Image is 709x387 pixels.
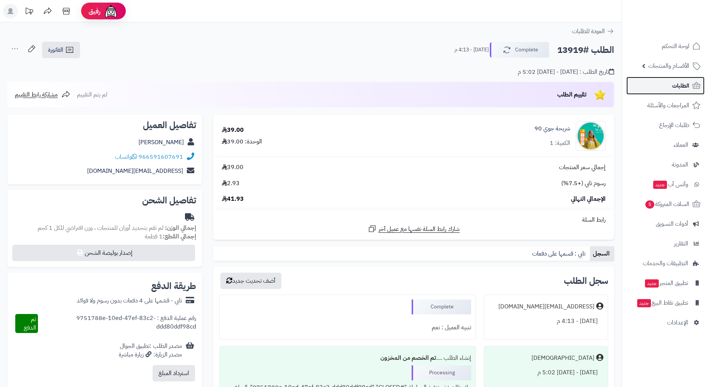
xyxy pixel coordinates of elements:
[222,137,262,146] div: الوحدة: 39.00
[454,46,489,54] small: [DATE] - 4:13 م
[626,294,705,312] a: تطبيق نقاط البيعجديد
[163,232,196,241] strong: إجمالي القطع:
[13,196,196,205] h2: تفاصيل الشحن
[672,80,689,91] span: الطلبات
[489,314,603,329] div: [DATE] - 4:13 م
[138,138,184,147] a: [PERSON_NAME]
[224,320,471,335] div: تنبيه العميل : نعم
[153,365,195,381] button: استرداد المبلغ
[103,4,118,19] img: ai-face.png
[561,179,606,188] span: رسوم تابي (+7.5%)
[658,21,702,37] img: logo-2.png
[626,116,705,134] a: طلبات الإرجاع
[48,45,63,54] span: الفاتورة
[498,302,594,311] div: [EMAIL_ADDRESS][DOMAIN_NAME]
[672,159,688,170] span: المدونة
[636,298,688,308] span: تطبيق نقاط البيع
[220,273,281,289] button: أضف تحديث جديد
[38,223,163,232] span: لم تقم بتحديد أوزان للمنتجات ، وزن افتراضي للكل 1 كجم
[559,163,606,172] span: إجمالي سعر المنتجات
[653,181,667,189] span: جديد
[151,282,196,291] h2: طريقة الدفع
[87,166,183,175] a: [EMAIL_ADDRESS][DOMAIN_NAME]
[222,179,240,188] span: 2.93
[644,278,688,288] span: تطبيق المتجر
[490,42,549,58] button: Complete
[489,365,603,380] div: [DATE] - [DATE] 5:02 م
[674,140,688,150] span: العملاء
[115,152,137,161] a: واتساب
[368,224,460,234] a: شارك رابط السلة نفسها مع عميل آخر
[626,215,705,233] a: أدوات التسويق
[576,121,605,151] img: 1759302068-photo_5972176755965937880_x-90x90.jpg
[379,225,460,234] span: شارك رابط السلة نفسها مع عميل آخر
[531,354,594,362] div: [DEMOGRAPHIC_DATA]
[626,314,705,332] a: الإعدادات
[77,296,182,305] div: تابي - قسّمها على 4 دفعات بدون رسوم ولا فوائد
[145,232,196,241] small: 1 قطعة
[534,124,570,133] a: شريحة جوي 90
[626,136,705,154] a: العملاء
[165,223,196,232] strong: إجمالي الوزن:
[656,219,688,229] span: أدوات التسويق
[659,120,689,130] span: طلبات الإرجاع
[15,90,58,99] span: مشاركة رابط التقييم
[557,42,614,58] h2: الطلب #13919
[222,163,243,172] span: 39.00
[667,317,688,328] span: الإعدادات
[119,350,182,359] div: مصدر الزيارة: زيارة مباشرة
[15,90,70,99] a: مشاركة رابط التقييم
[557,90,587,99] span: تقييم الطلب
[89,7,100,16] span: رفيق
[12,245,195,261] button: إصدار بوليصة الشحن
[564,276,608,285] h3: سجل الطلب
[518,68,614,76] div: تاريخ الطلب : [DATE] - [DATE] 5:02 م
[222,126,244,134] div: 39.00
[24,315,36,332] span: تم الدفع
[529,246,590,261] a: تابي : قسمها على دفعات
[637,299,651,307] span: جديد
[572,27,614,36] a: العودة للطلبات
[652,179,688,190] span: وآتس آب
[626,274,705,292] a: تطبيق المتجرجديد
[626,77,705,95] a: الطلبات
[20,4,38,20] a: تحديثات المنصة
[645,279,659,288] span: جديد
[645,200,654,209] span: 5
[648,61,689,71] span: الأقسام والمنتجات
[645,199,689,209] span: السلات المتروكة
[626,254,705,272] a: التطبيقات والخدمات
[626,156,705,174] a: المدونة
[412,299,471,314] div: Complete
[674,238,688,249] span: التقارير
[119,342,182,359] div: مصدر الطلب :تطبيق الجوال
[550,139,570,147] div: الكمية: 1
[13,121,196,130] h2: تفاصيل العميل
[380,353,436,362] b: تم الخصم من المخزون
[571,195,606,203] span: الإجمالي النهائي
[38,314,197,333] div: رقم عملية الدفع : 9751788e-10ed-47ef-83c2-ddd80ddf98cd
[42,42,80,58] a: الفاتورة
[216,216,611,224] div: رابط السلة
[662,41,689,51] span: لوحة التحكم
[626,195,705,213] a: السلات المتروكة5
[77,90,107,99] span: لم يتم التقييم
[626,175,705,193] a: وآتس آبجديد
[590,246,614,261] a: السجل
[572,27,605,36] span: العودة للطلبات
[626,235,705,253] a: التقارير
[224,351,471,365] div: إنشاء الطلب ....
[647,100,689,111] span: المراجعات والأسئلة
[643,258,688,269] span: التطبيقات والخدمات
[626,37,705,55] a: لوحة التحكم
[222,195,244,203] span: 41.93
[626,96,705,114] a: المراجعات والأسئلة
[138,152,183,161] a: 966591607691
[412,365,471,380] div: Processing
